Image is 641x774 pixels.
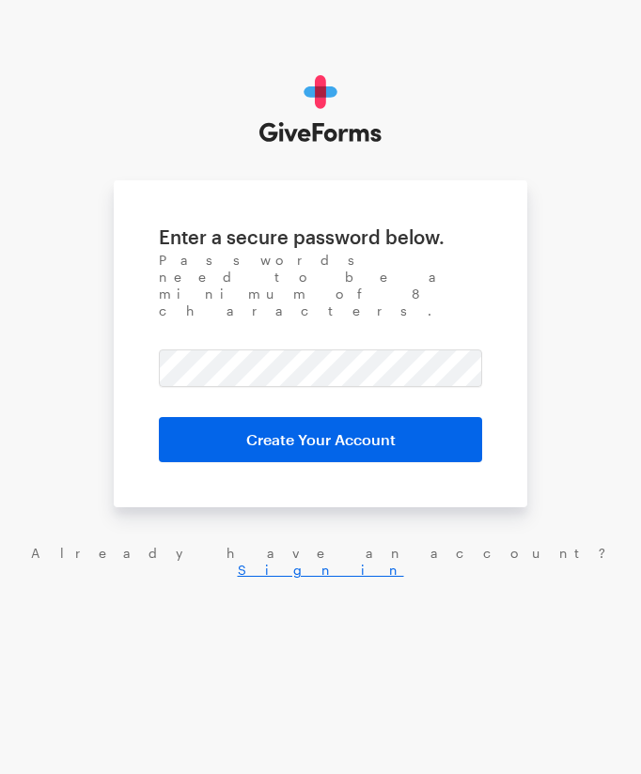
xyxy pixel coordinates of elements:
div: Already have an account? [19,545,622,578]
input: Create Your Account [159,417,482,462]
img: GiveForms [259,75,383,143]
a: Sign in [238,562,404,578]
div: Passwords need to be a minimum of 8 characters. [159,252,482,319]
h1: Enter a secure password below. [159,225,482,248]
